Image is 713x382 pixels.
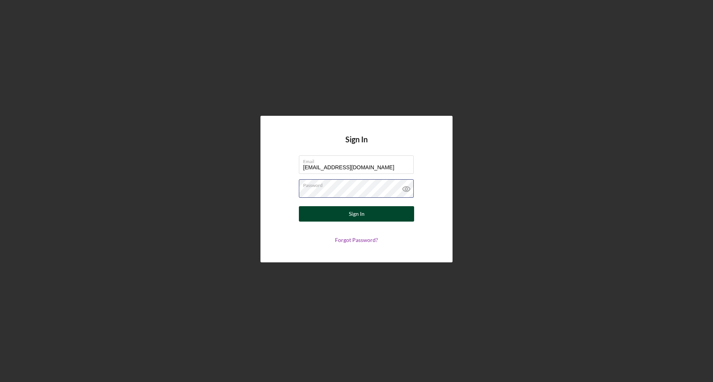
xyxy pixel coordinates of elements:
[335,237,378,243] a: Forgot Password?
[349,206,365,222] div: Sign In
[299,206,414,222] button: Sign In
[303,180,414,188] label: Password
[345,135,368,155] h4: Sign In
[303,156,414,164] label: Email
